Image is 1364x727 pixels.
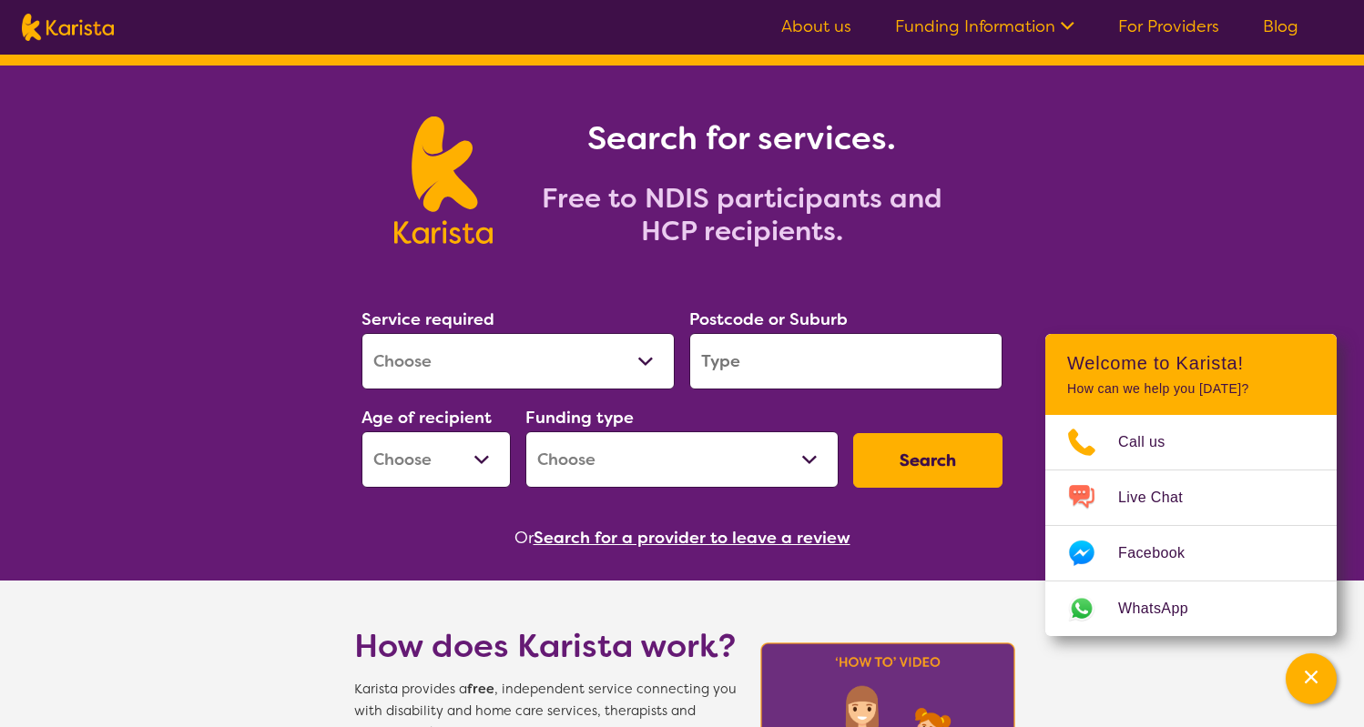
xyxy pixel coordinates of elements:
[534,524,850,551] button: Search for a provider to leave a review
[525,407,634,429] label: Funding type
[514,116,970,160] h1: Search for services.
[1045,415,1337,636] ul: Choose channel
[853,433,1003,488] button: Search
[354,624,737,668] h1: How does Karista work?
[361,308,494,330] label: Service required
[689,308,848,330] label: Postcode or Suburb
[361,407,492,429] label: Age of recipient
[1118,429,1187,456] span: Call us
[1067,381,1315,397] p: How can we help you [DATE]?
[1118,595,1210,622] span: WhatsApp
[781,15,851,37] a: About us
[22,14,114,41] img: Karista logo
[1118,15,1219,37] a: For Providers
[514,524,534,551] span: Or
[467,681,494,698] b: free
[1286,653,1337,704] button: Channel Menu
[514,182,970,247] h2: Free to NDIS participants and HCP recipients.
[1263,15,1298,37] a: Blog
[1118,540,1206,567] span: Facebook
[895,15,1074,37] a: Funding Information
[689,333,1003,389] input: Type
[1118,484,1205,511] span: Live Chat
[1045,581,1337,636] a: Web link opens in a new tab.
[1067,352,1315,374] h2: Welcome to Karista!
[394,116,492,244] img: Karista logo
[1045,334,1337,636] div: Channel Menu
